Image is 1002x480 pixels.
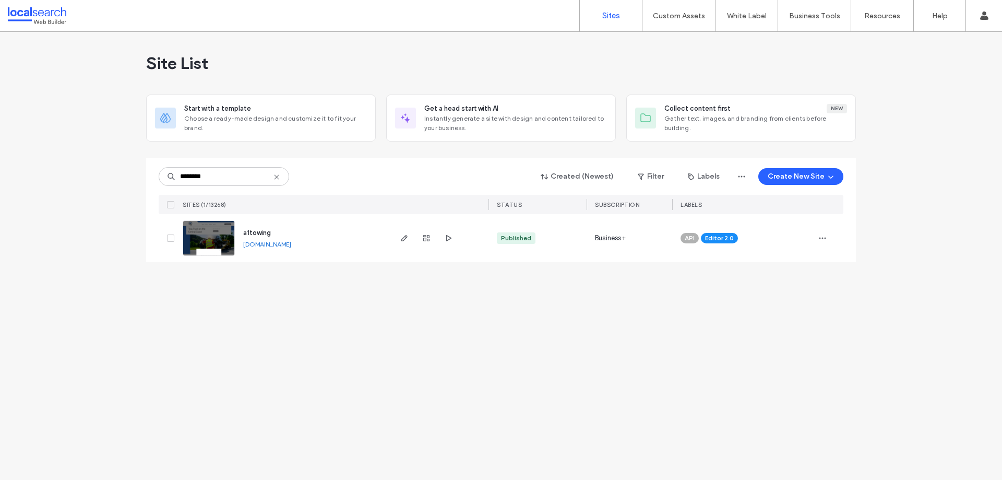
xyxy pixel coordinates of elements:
[681,201,702,208] span: LABELS
[864,11,900,20] label: Resources
[664,114,847,133] span: Gather text, images, and branding from clients before building.
[497,201,522,208] span: STATUS
[243,240,291,248] a: [DOMAIN_NAME]
[595,201,639,208] span: SUBSCRIPTION
[243,229,271,237] a: a1towing
[626,95,856,142] div: Collect content firstNewGather text, images, and branding from clients before building.
[664,103,731,114] span: Collect content first
[184,103,251,114] span: Start with a template
[678,168,729,185] button: Labels
[602,11,620,20] label: Sites
[758,168,843,185] button: Create New Site
[146,53,208,74] span: Site List
[727,11,767,20] label: White Label
[532,168,623,185] button: Created (Newest)
[424,103,498,114] span: Get a head start with AI
[595,233,626,243] span: Business+
[184,114,367,133] span: Choose a ready-made design and customize it to fit your brand.
[23,7,45,17] span: Help
[146,95,376,142] div: Start with a templateChoose a ready-made design and customize it to fit your brand.
[685,233,695,243] span: API
[789,11,840,20] label: Business Tools
[827,104,847,113] div: New
[501,233,531,243] div: Published
[653,11,705,20] label: Custom Assets
[183,201,226,208] span: SITES (1/13268)
[627,168,674,185] button: Filter
[705,233,734,243] span: Editor 2.0
[932,11,948,20] label: Help
[386,95,616,142] div: Get a head start with AIInstantly generate a site with design and content tailored to your business.
[424,114,607,133] span: Instantly generate a site with design and content tailored to your business.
